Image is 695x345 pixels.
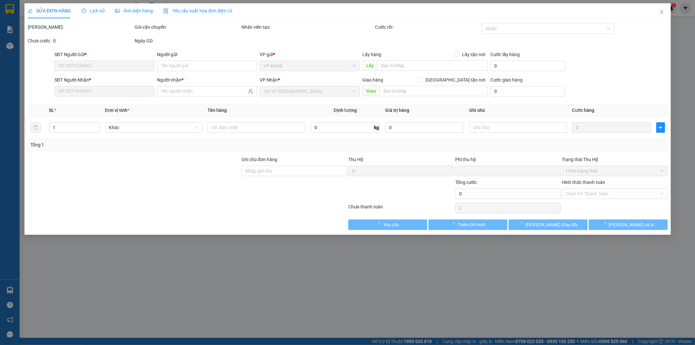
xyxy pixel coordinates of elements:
[379,86,488,96] input: Dọc đường
[656,125,664,130] span: plus
[376,222,383,227] span: loading
[260,77,278,82] span: VP Nhận
[375,23,480,31] div: Cước rồi :
[348,157,363,162] span: Thu Hộ
[469,122,567,133] input: Ghi Chú
[135,37,240,44] div: Ngày GD:
[264,61,356,71] span: VP Km98
[490,61,565,71] input: Cước lấy hàng
[115,8,153,13] span: Ảnh kiện hàng
[348,219,427,230] button: Yêu cầu
[28,23,133,31] div: [PERSON_NAME]:
[455,156,560,166] div: Phí thu hộ
[49,108,54,113] span: SL
[241,166,347,176] input: Ghi chú đơn hàng
[348,203,455,215] div: Chưa thanh toán
[28,8,71,13] span: SỬA ĐƠN HÀNG
[81,8,105,13] span: Lịch sử
[508,219,587,230] button: [PERSON_NAME] thay đổi
[609,221,654,228] span: [PERSON_NAME] và In
[518,222,526,227] span: loading
[241,157,277,162] label: Ghi chú đơn hàng
[30,141,268,148] div: Tổng: 1
[373,122,380,133] span: kg
[450,222,457,227] span: loading
[423,76,488,83] span: [GEOGRAPHIC_DATA] tận nơi
[362,77,383,82] span: Giao hàng
[115,8,120,13] span: picture
[362,86,379,96] span: Giao
[334,108,357,113] span: Định lượng
[377,60,488,71] input: Dọc đường
[163,8,232,13] span: Yêu cầu xuất hóa đơn điện tử
[457,221,485,228] span: Thêm ĐH mới
[53,38,56,43] b: 0
[428,219,507,230] button: Thêm ĐH mới
[490,86,565,97] input: Cước giao hàng
[163,8,168,14] img: icon
[572,108,594,113] span: Cước hàng
[490,52,520,57] label: Cước lấy hàng
[601,222,609,227] span: loading
[362,52,381,57] span: Lấy hàng
[656,122,665,133] button: plus
[28,37,133,44] div: Chưa cước :
[562,180,605,185] label: Hình thức thanh toán
[659,9,664,15] span: close
[490,77,523,82] label: Cước giao hàng
[526,221,578,228] span: [PERSON_NAME] thay đổi
[562,156,667,163] div: Trạng thái Thu Hộ
[54,51,154,58] div: SĐT Người Gửi
[157,76,257,83] div: Người nhận
[109,123,198,132] span: Khác
[208,122,305,133] input: VD: Bàn, Ghế
[260,51,360,58] div: VP gửi
[455,180,476,185] span: Tổng cước
[135,23,240,31] div: Gói vận chuyển:
[105,108,129,113] span: Đơn vị tính
[652,3,671,22] button: Close
[588,219,667,230] button: [PERSON_NAME] và In
[81,8,86,13] span: clock-circle
[572,122,651,133] input: 0
[54,76,154,83] div: SĐT Người Nhận
[241,23,374,31] div: Nhân viên tạo:
[383,221,399,228] span: Yêu cầu
[157,51,257,58] div: Người gửi
[362,60,377,71] span: Lấy
[28,8,32,13] span: edit
[459,51,488,58] span: Lấy tận nơi
[467,104,569,117] th: Ghi chú
[385,108,409,113] span: Giá trị hàng
[566,166,663,176] span: Chọn trạng thái
[208,108,227,113] span: Tên hàng
[248,89,253,94] span: user-add
[30,122,41,133] button: delete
